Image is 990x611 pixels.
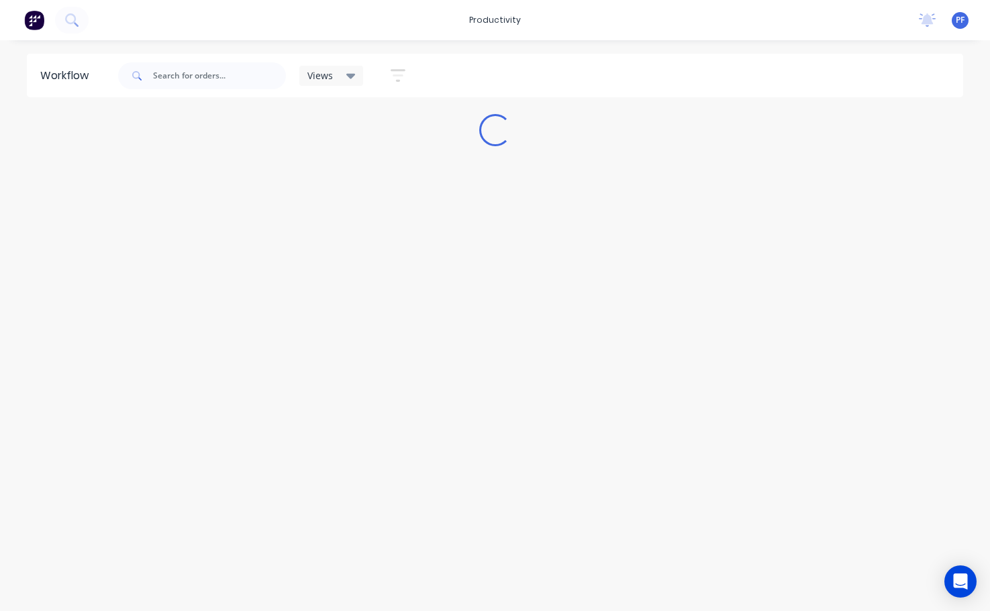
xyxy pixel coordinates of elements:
span: Views [307,68,333,82]
div: productivity [462,10,528,30]
input: Search for orders... [153,62,286,89]
img: Factory [24,10,44,30]
div: Open Intercom Messenger [944,565,977,598]
span: PF [956,14,964,26]
div: Workflow [40,68,95,84]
